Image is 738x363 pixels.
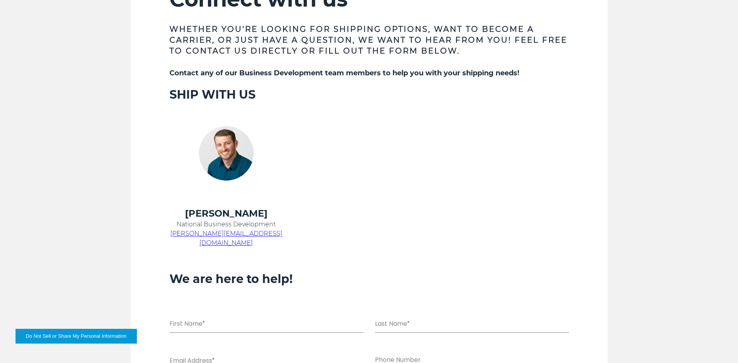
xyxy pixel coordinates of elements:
button: Do Not Sell or Share My Personal Information [16,329,137,344]
h3: Whether you're looking for shipping options, want to become a carrier, or just have a question, w... [169,24,569,56]
h5: Contact any of our Business Development team members to help you with your shipping needs! [169,68,569,78]
a: [PERSON_NAME][EMAIL_ADDRESS][DOMAIN_NAME] [170,230,282,247]
h3: We are here to help! [169,272,569,287]
h4: [PERSON_NAME] [169,207,283,220]
h3: SHIP WITH US [169,87,569,102]
p: National Business Development [169,220,283,229]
